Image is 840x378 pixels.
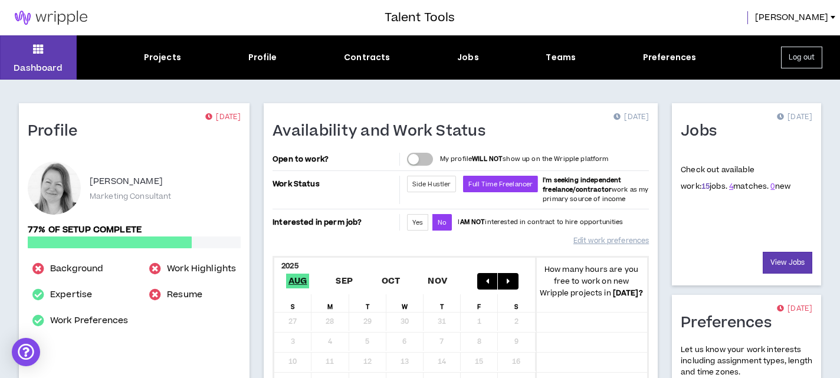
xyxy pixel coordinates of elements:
span: Sep [333,274,355,288]
h3: Talent Tools [385,9,455,27]
span: jobs. [701,181,727,192]
span: matches. [729,181,769,192]
div: Contracts [344,51,390,64]
a: Expertise [50,288,92,302]
div: Projects [144,51,181,64]
p: I interested in contract to hire opportunities [458,218,623,227]
div: Preferences [643,51,697,64]
b: I'm seeking independent freelance/contractor [543,176,621,194]
p: [PERSON_NAME] [90,175,163,189]
a: Background [50,262,103,276]
h1: Availability and Work Status [273,122,494,141]
span: work as my primary source of income [543,176,648,203]
p: [DATE] [613,111,649,123]
div: F [461,294,498,312]
span: No [438,218,447,227]
div: S [274,294,311,312]
a: 4 [729,181,733,192]
div: S [498,294,535,312]
span: [PERSON_NAME] [755,11,828,24]
p: Interested in perm job? [273,214,397,231]
strong: AM NOT [460,218,485,226]
h1: Jobs [681,122,726,141]
a: Edit work preferences [573,231,649,251]
h1: Profile [28,122,87,141]
div: T [424,294,461,312]
a: Work Highlights [167,262,236,276]
p: Open to work? [273,155,397,164]
strong: WILL NOT [472,155,503,163]
a: 15 [701,181,710,192]
p: [DATE] [777,303,812,315]
h1: Preferences [681,314,780,333]
a: Work Preferences [50,314,128,328]
div: W [386,294,424,312]
div: Profile [248,51,277,64]
p: Marketing Consultant [90,191,171,202]
a: View Jobs [763,252,812,274]
p: Dashboard [14,62,63,74]
p: My profile show up on the Wripple platform [440,155,609,164]
div: M [311,294,349,312]
span: Aug [286,274,310,288]
p: Check out available work: [681,165,790,192]
span: Nov [425,274,449,288]
p: [DATE] [777,111,812,123]
a: 0 [770,181,775,192]
div: Angie V. [28,162,81,215]
a: Resume [167,288,202,302]
button: Log out [781,47,822,68]
b: [DATE] ? [613,288,643,298]
span: Oct [379,274,403,288]
span: new [770,181,790,192]
div: Teams [546,51,576,64]
p: How many hours are you free to work on new Wripple projects in [536,264,648,299]
p: 77% of setup complete [28,223,241,236]
span: Yes [412,218,423,227]
b: 2025 [281,261,298,271]
p: Work Status [273,176,397,192]
p: [DATE] [205,111,241,123]
span: Side Hustler [412,180,451,189]
div: T [349,294,386,312]
div: Jobs [457,51,479,64]
div: Open Intercom Messenger [12,338,40,366]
